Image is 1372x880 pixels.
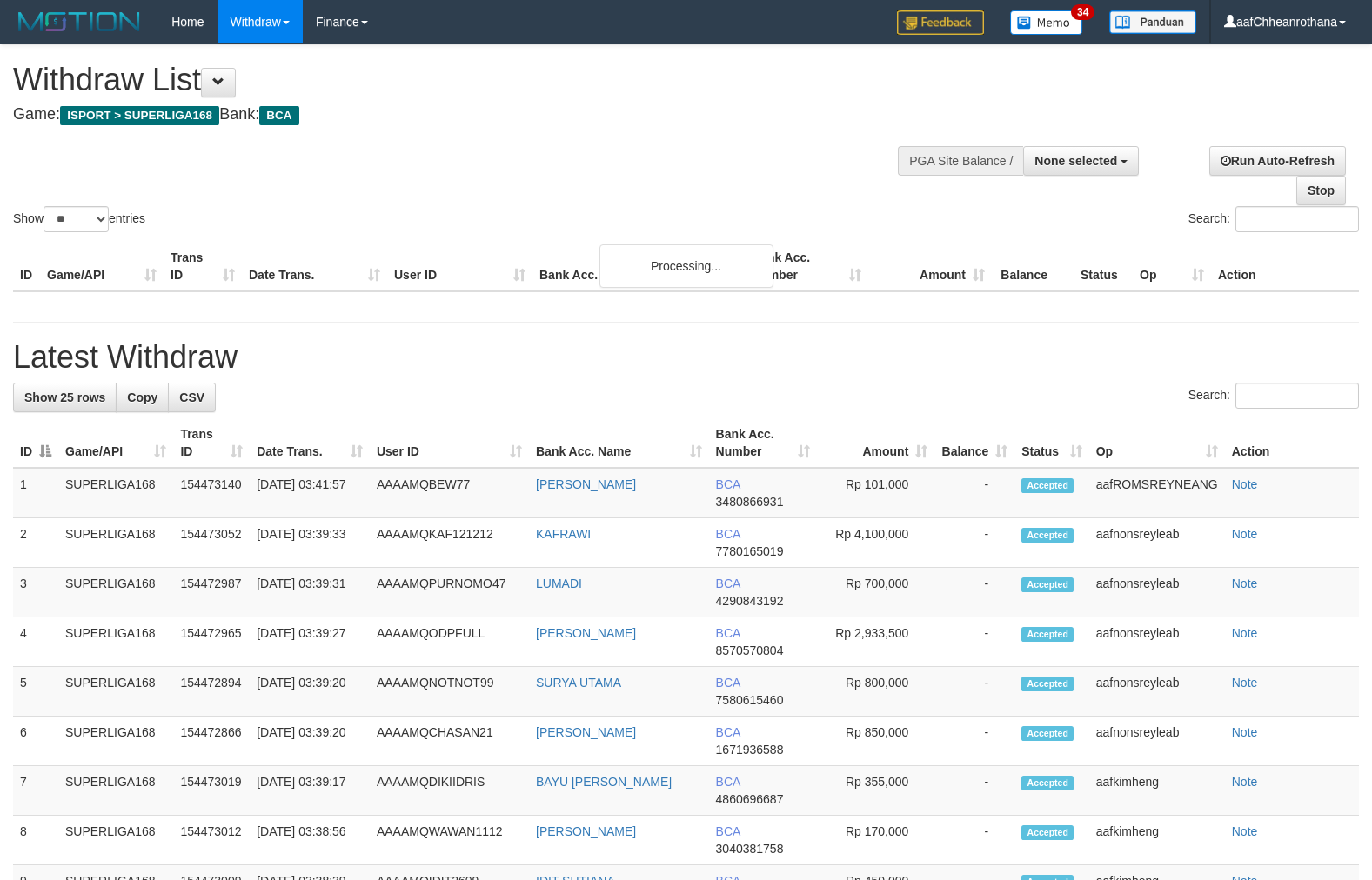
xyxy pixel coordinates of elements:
td: aafnonsreyleab [1089,518,1225,568]
td: SUPERLIGA168 [58,667,173,717]
td: Rp 850,000 [817,717,935,766]
td: SUPERLIGA168 [58,617,173,667]
th: Action [1225,418,1359,468]
td: SUPERLIGA168 [58,568,173,617]
label: Show entries [13,206,145,232]
td: - [934,766,1014,816]
img: MOTION_logo.png [13,9,145,35]
th: Date Trans. [242,242,387,291]
td: 154472987 [173,568,250,617]
a: SURYA UTAMA [536,676,621,690]
th: Bank Acc. Name: activate to sort column ascending [529,418,709,468]
div: PGA Site Balance / [898,146,1023,176]
span: ISPORT > SUPERLIGA168 [60,106,219,125]
td: [DATE] 03:39:33 [250,518,370,568]
th: Op [1133,242,1211,291]
td: SUPERLIGA168 [58,766,173,816]
a: [PERSON_NAME] [536,626,636,640]
td: AAAAMQCHASAN21 [370,717,529,766]
img: Feedback.jpg [897,10,984,35]
span: BCA [716,775,740,789]
td: 2 [13,518,58,568]
td: [DATE] 03:39:20 [250,717,370,766]
td: aafROMSREYNEANG [1089,468,1225,518]
td: [DATE] 03:39:27 [250,617,370,667]
td: 7 [13,766,58,816]
td: aafkimheng [1089,766,1225,816]
span: Accepted [1021,825,1074,840]
td: 3 [13,568,58,617]
a: [PERSON_NAME] [536,477,636,491]
td: 154473052 [173,518,250,568]
img: panduan.png [1109,10,1196,34]
a: Note [1232,477,1258,491]
div: Processing... [599,244,773,288]
td: - [934,717,1014,766]
a: Show 25 rows [13,383,117,412]
td: [DATE] 03:39:17 [250,766,370,816]
td: Rp 700,000 [817,568,935,617]
a: BAYU [PERSON_NAME] [536,775,672,789]
td: AAAAMQPURNOMO47 [370,568,529,617]
th: Trans ID: activate to sort column ascending [173,418,250,468]
th: Balance: activate to sort column ascending [934,418,1014,468]
a: Note [1232,824,1258,838]
td: [DATE] 03:38:56 [250,816,370,865]
td: 154472965 [173,617,250,667]
span: Accepted [1021,528,1074,543]
td: [DATE] 03:39:20 [250,667,370,717]
span: BCA [716,477,740,491]
span: Copy 4860696687 to clipboard [716,792,784,806]
th: Amount [868,242,992,291]
th: Bank Acc. Number [745,242,868,291]
a: Note [1232,725,1258,739]
td: AAAAMQKAF121212 [370,518,529,568]
a: Note [1232,626,1258,640]
td: 4 [13,617,58,667]
td: [DATE] 03:41:57 [250,468,370,518]
th: Amount: activate to sort column ascending [817,418,935,468]
td: AAAAMQNOTNOT99 [370,667,529,717]
th: User ID: activate to sort column ascending [370,418,529,468]
button: None selected [1023,146,1139,176]
td: SUPERLIGA168 [58,816,173,865]
td: AAAAMQWAWAN1112 [370,816,529,865]
td: aafkimheng [1089,816,1225,865]
td: SUPERLIGA168 [58,518,173,568]
a: Note [1232,676,1258,690]
th: ID [13,242,40,291]
td: 154473140 [173,468,250,518]
td: 154472866 [173,717,250,766]
th: Game/API: activate to sort column ascending [58,418,173,468]
span: Copy [127,390,157,404]
td: 8 [13,816,58,865]
th: Trans ID [164,242,242,291]
th: Action [1211,242,1359,291]
td: aafnonsreyleab [1089,667,1225,717]
a: CSV [168,383,216,412]
td: 154473019 [173,766,250,816]
td: - [934,468,1014,518]
span: BCA [716,577,740,590]
img: Button%20Memo.svg [1010,10,1083,35]
td: - [934,667,1014,717]
span: Copy 3040381758 to clipboard [716,842,784,856]
th: Balance [992,242,1074,291]
h1: Withdraw List [13,63,897,97]
td: - [934,617,1014,667]
a: [PERSON_NAME] [536,824,636,838]
span: BCA [716,725,740,739]
th: User ID [387,242,532,291]
td: Rp 800,000 [817,667,935,717]
a: Stop [1296,176,1346,205]
th: Status [1074,242,1133,291]
span: Accepted [1021,627,1074,642]
td: SUPERLIGA168 [58,717,173,766]
a: Note [1232,775,1258,789]
span: 34 [1071,4,1094,20]
td: 154472894 [173,667,250,717]
td: Rp 101,000 [817,468,935,518]
span: Accepted [1021,776,1074,790]
span: Accepted [1021,577,1074,592]
span: Copy 3480866931 to clipboard [716,495,784,509]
